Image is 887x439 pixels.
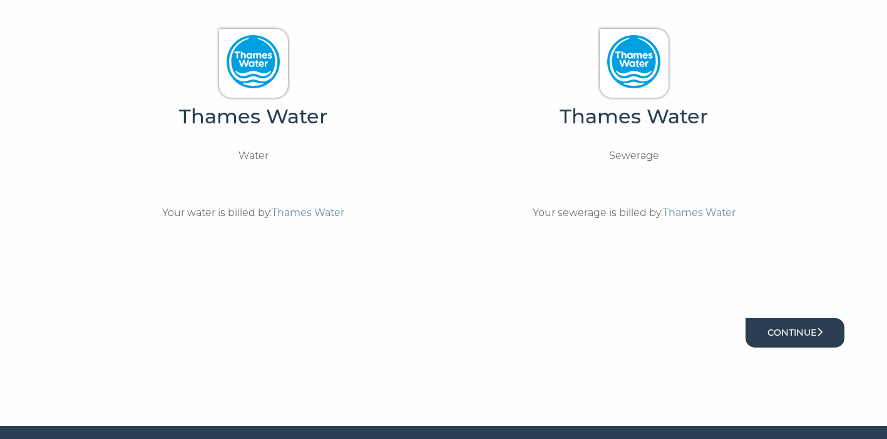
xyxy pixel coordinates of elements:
[446,104,823,129] h4: Thames Water
[272,207,344,219] span: Thames Water
[227,35,280,88] img: Thames Water Logo
[238,148,269,164] p: Water
[65,104,442,129] h4: Thames Water
[533,205,736,221] p: Your sewerage is billed by:
[162,205,344,221] p: Your water is billed by:
[609,148,659,164] p: Sewerage
[746,318,844,348] button: Continue
[663,207,736,219] span: Thames Water
[607,35,660,88] img: Thames Water Logo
